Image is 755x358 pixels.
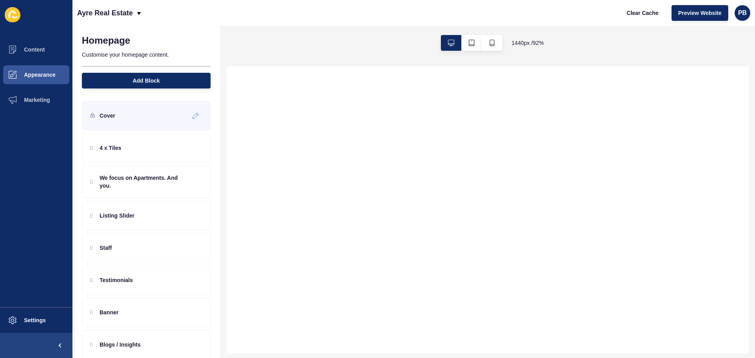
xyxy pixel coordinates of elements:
[133,77,160,85] span: Add Block
[678,9,722,17] span: Preview Website
[627,9,659,17] span: Clear Cache
[100,212,135,220] p: Listing Slider
[620,5,665,21] button: Clear Cache
[82,46,211,63] p: Customise your homepage content.
[100,276,133,284] p: Testimonials
[77,3,133,23] p: Ayre Real Estate
[100,174,190,190] p: We focus on Apartments. And you.
[100,112,115,120] p: Cover
[100,308,118,316] p: Banner
[100,244,112,252] p: Staff
[100,341,141,349] p: Blogs / Insights
[82,35,130,46] h1: Homepage
[512,39,544,47] span: 1440 px / 92 %
[100,144,121,152] p: 4 x Tiles
[738,9,747,17] span: PB
[672,5,728,21] button: Preview Website
[82,73,211,89] button: Add Block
